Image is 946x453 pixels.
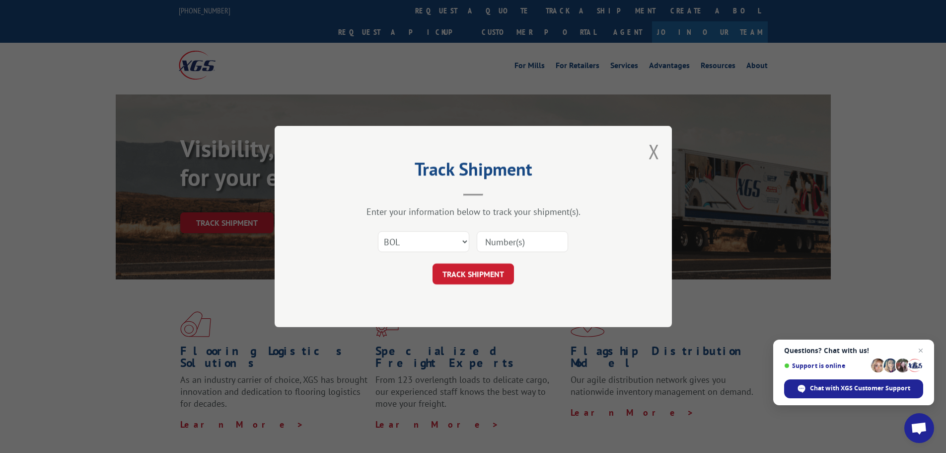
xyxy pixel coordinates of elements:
button: Close modal [649,138,659,165]
span: Support is online [784,362,868,369]
span: Close chat [915,345,927,357]
button: TRACK SHIPMENT [433,264,514,284]
div: Chat with XGS Customer Support [784,379,923,398]
span: Chat with XGS Customer Support [810,384,910,393]
div: Enter your information below to track your shipment(s). [324,206,622,217]
h2: Track Shipment [324,162,622,181]
span: Questions? Chat with us! [784,347,923,355]
input: Number(s) [477,231,568,252]
div: Open chat [904,413,934,443]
